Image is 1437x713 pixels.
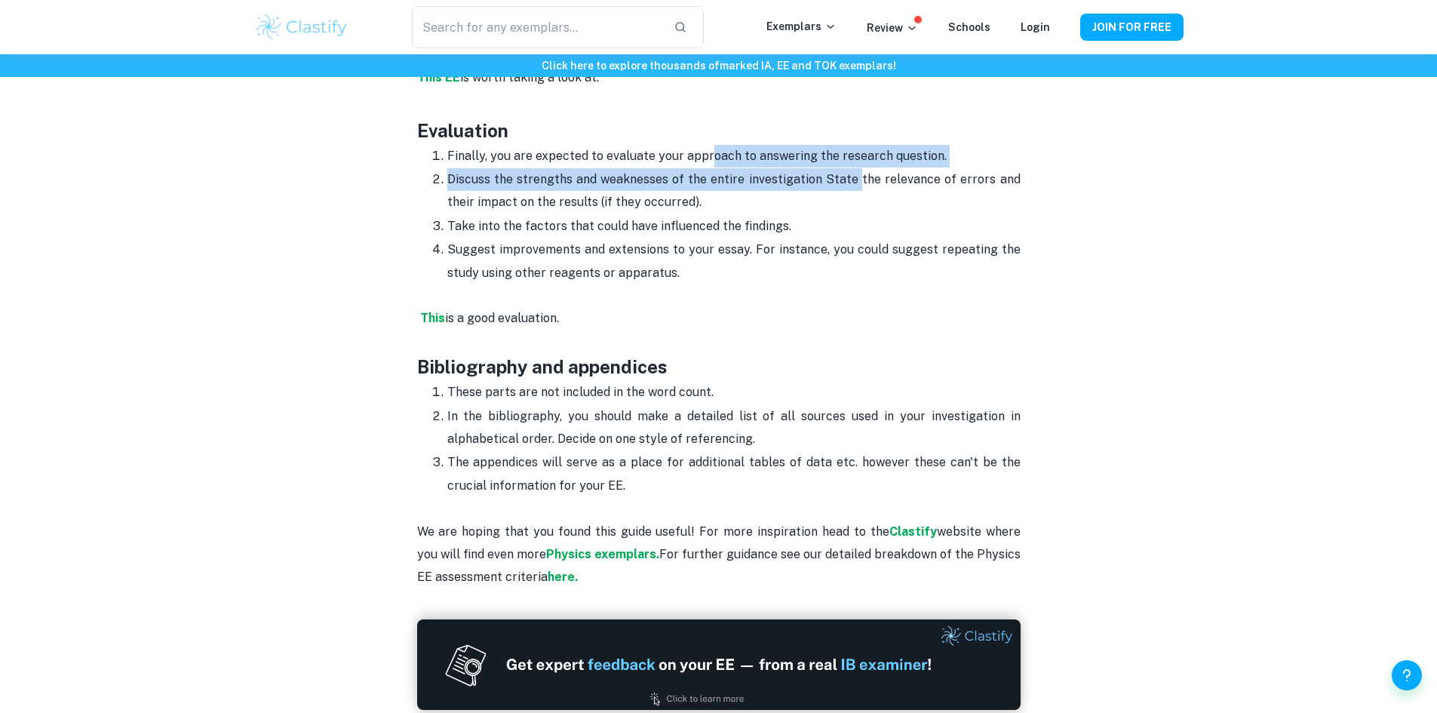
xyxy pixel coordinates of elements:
[1392,660,1422,690] button: Help and Feedback
[447,238,1021,284] p: Suggest improvements and extensions to your essay. For instance, you could suggest repeating the ...
[412,6,661,48] input: Search for any exemplars...
[447,168,1021,214] p: Discuss the strengths and weaknesses of the entire investigation State the relevance of errors an...
[948,21,990,33] a: Schools
[546,547,659,561] a: Physics exemplars.
[417,284,1021,353] p: is a good evaluation.
[766,18,837,35] p: Exemplars
[447,405,1021,451] p: In the bibliography, you should make a detailed list of all sources used in your investigation in...
[3,57,1434,74] h6: Click here to explore thousands of marked IA, EE and TOK exemplars !
[417,90,1021,144] h3: Evaluation
[417,70,460,85] a: This EE
[548,570,578,584] a: here.
[447,451,1021,497] p: The appendices will serve as a place for additional tables of data etc. however these can't be th...
[417,619,1021,710] img: Ad
[417,497,1021,589] p: We are hoping that you found this guide useful! For more inspiration head to the website where yo...
[417,356,668,377] strong: Bibliography and appendices
[447,381,1021,404] p: These parts are not included in the word count.
[420,311,445,325] strong: This
[417,311,445,325] a: This
[867,20,918,36] p: Review
[1080,14,1184,41] button: JOIN FOR FREE
[447,215,1021,238] p: Take into the factors that could have influenced the findings.
[1021,21,1050,33] a: Login
[889,524,937,539] a: Clastify
[254,12,350,42] img: Clastify logo
[447,145,1021,167] p: Finally, you are expected to evaluate your approach to answering the research question.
